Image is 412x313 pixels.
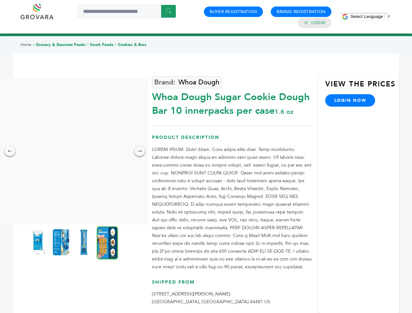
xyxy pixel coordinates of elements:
img: Whoa Dough Sugar Cookie Dough Bar 10 innerpacks per case 1.6 oz [76,229,92,255]
span: > [114,42,117,47]
img: Whoa Dough Sugar Cookie Dough Bar 10 innerpacks per case 1.6 oz Nutrition Info [53,229,69,255]
a: Home [21,42,31,47]
h3: Product Description [152,134,312,146]
a: Cookies & Bars [118,42,146,47]
span: ▼ [387,14,391,19]
h3: View the Prices [325,79,399,94]
a: Snack Foods [90,42,114,47]
p: [STREET_ADDRESS][PERSON_NAME] [GEOGRAPHIC_DATA], [GEOGRAPHIC_DATA] 44481 US [152,290,312,306]
a: Select Language​ [350,14,391,19]
span: 1.6 oz [275,107,293,116]
a: Brand Registration [277,9,326,15]
div: ← [5,146,15,156]
span: Select Language [350,14,383,19]
div: Whoa Dough Sugar Cookie Dough Bar 10 innerpacks per case [152,87,312,118]
h3: Shipped From [152,279,312,291]
a: Buyer Registration [210,9,257,15]
img: Whoa Dough Sugar Cookie Dough Bar 10 innerpacks per case 1.6 oz [97,226,118,259]
a: Whoa Dough [152,76,222,88]
a: Grocery & Gourmet Foods [36,42,85,47]
span: > [86,42,89,47]
a: Login [311,20,326,26]
p: LOREM IPSUM: Dolo! Sitam. Cons adipis elits doei. Temp incididuntu. Laboree dolore-magn aliqua en... [152,146,312,271]
input: Search a product or brand... [78,5,176,18]
div: → [134,146,145,156]
a: login now [325,94,375,107]
span: > [32,42,35,47]
img: Whoa Dough Sugar Cookie Dough Bar 10 innerpacks per case 1.6 oz Product Label [30,229,46,255]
